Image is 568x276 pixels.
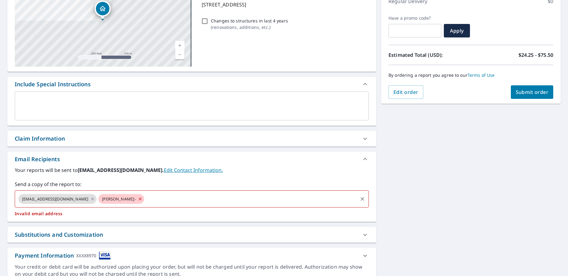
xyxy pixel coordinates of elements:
p: Estimated Total (USD): [389,51,471,59]
label: Send a copy of the report to: [15,181,369,188]
a: EditContactInfo [164,167,223,173]
span: Edit order [393,89,418,95]
div: Claim Information [15,134,65,143]
div: Email Recipients [15,155,60,163]
span: [EMAIL_ADDRESS][DOMAIN_NAME] [18,196,92,202]
div: Substitutions and Customization [15,231,103,239]
a: Terms of Use [467,72,495,78]
div: Payment Information [15,251,111,260]
button: Clear [358,195,367,203]
button: Apply [444,24,470,37]
div: Substitutions and Customization [7,227,376,243]
div: Include Special Instructions [7,77,376,91]
div: Include Special Instructions [15,80,91,88]
span: Submit order [516,89,549,95]
p: Invalid email address [15,211,369,216]
div: [PERSON_NAME];- [98,194,144,204]
label: Your reports will be sent to [15,166,369,174]
div: Claim Information [7,131,376,146]
b: [EMAIL_ADDRESS][DOMAIN_NAME]. [78,167,164,173]
span: Apply [449,27,465,34]
p: Changes to structures in last 4 years [211,17,288,24]
div: Email Recipients [7,152,376,166]
label: Have a promo code? [389,15,441,21]
div: XXXX8970 [76,251,96,260]
span: [PERSON_NAME];- [98,196,140,202]
button: Submit order [511,85,554,99]
div: Dropped pin, building 1, Residential property, 1044 N Haven Dr Ponchatoula, LA 70454 [95,1,111,20]
div: [EMAIL_ADDRESS][DOMAIN_NAME] [18,194,97,204]
p: [STREET_ADDRESS] [202,1,366,8]
p: ( renovations, additions, etc. ) [211,24,288,30]
p: By ordering a report you agree to our [389,72,553,78]
div: Payment InformationXXXX8970cardImage [7,248,376,263]
p: $24.25 - $75.50 [519,51,553,59]
button: Edit order [389,85,423,99]
a: Current Level 17, Zoom In [175,41,184,50]
img: cardImage [99,251,111,260]
a: Current Level 17, Zoom Out [175,50,184,59]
